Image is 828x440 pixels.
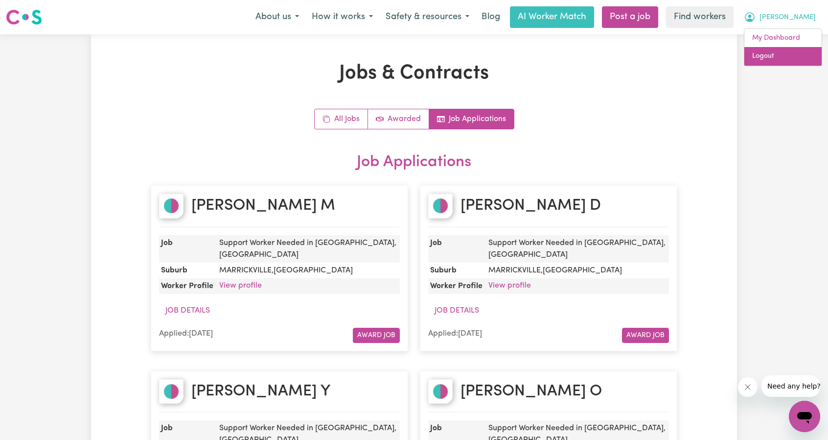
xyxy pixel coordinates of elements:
[428,301,485,320] button: Job Details
[191,196,335,215] h2: [PERSON_NAME] M
[379,7,476,27] button: Safety & resources
[6,7,59,15] span: Need any help?
[6,6,42,28] a: Careseekers logo
[510,6,594,28] a: AI Worker Match
[428,330,482,338] span: Applied: [DATE]
[744,47,822,66] a: Logout
[738,377,758,397] iframe: Close message
[159,301,216,320] button: Job Details
[151,153,677,171] h2: Job Applications
[460,196,601,215] h2: [PERSON_NAME] D
[428,379,453,404] img: Edison Alexander
[428,278,484,293] dt: Worker Profile
[759,12,816,23] span: [PERSON_NAME]
[484,262,669,278] dd: MARRICKVILLE , [GEOGRAPHIC_DATA]
[159,194,184,218] img: Mohammad Shipon
[602,6,658,28] a: Post a job
[428,262,484,278] dt: Suburb
[249,7,305,27] button: About us
[305,7,379,27] button: How it works
[666,6,734,28] a: Find workers
[315,109,368,129] a: All jobs
[159,330,213,338] span: Applied: [DATE]
[159,278,215,293] dt: Worker Profile
[215,262,400,278] dd: MARRICKVILLE , [GEOGRAPHIC_DATA]
[159,235,215,262] dt: Job
[368,109,429,129] a: Active jobs
[219,282,262,290] a: View profile
[789,401,820,432] iframe: Button to launch messaging window
[737,7,822,27] button: My Account
[744,29,822,48] a: My Dashboard
[428,194,453,218] img: Rabin
[460,382,602,401] h2: [PERSON_NAME] O
[484,235,669,262] dd: Support Worker Needed in [GEOGRAPHIC_DATA], [GEOGRAPHIC_DATA]
[428,235,484,262] dt: Job
[151,62,677,85] h1: Jobs & Contracts
[353,328,400,343] button: Award Job
[744,28,822,66] div: My Account
[429,109,514,129] a: Job applications
[476,6,506,28] a: Blog
[622,328,669,343] button: Award Job
[488,282,531,290] a: View profile
[215,235,400,262] dd: Support Worker Needed in [GEOGRAPHIC_DATA], [GEOGRAPHIC_DATA]
[159,262,215,278] dt: Suburb
[159,379,184,404] img: Amy
[191,382,330,401] h2: [PERSON_NAME] Y
[6,8,42,26] img: Careseekers logo
[761,375,820,397] iframe: Message from company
